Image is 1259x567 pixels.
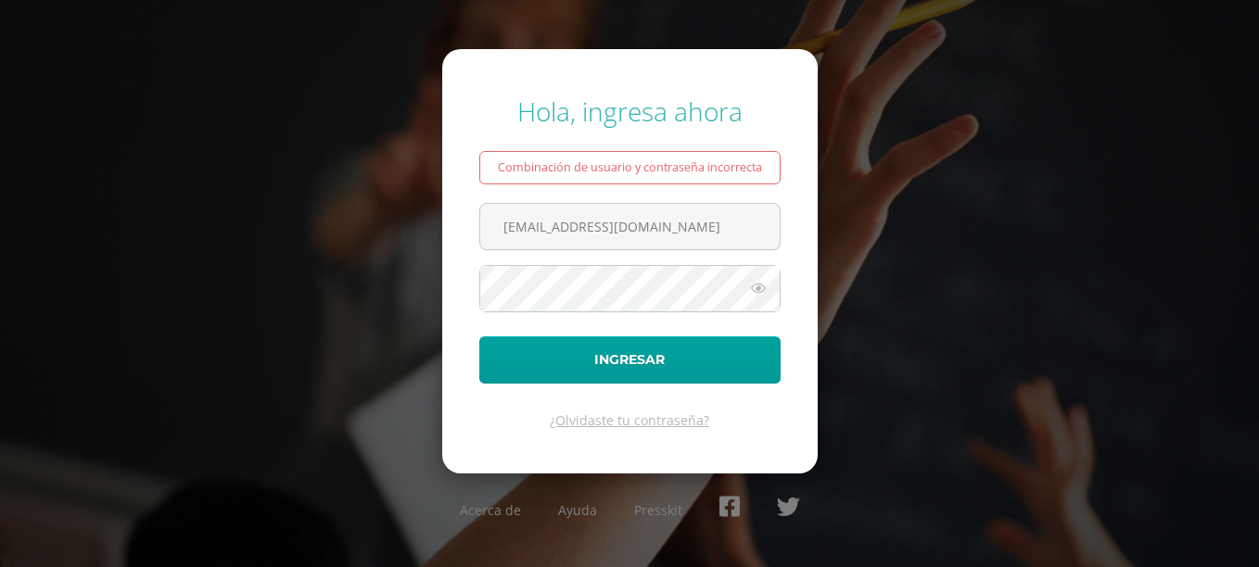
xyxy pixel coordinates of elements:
button: Ingresar [479,336,781,384]
a: Acerca de [460,501,521,519]
div: Hola, ingresa ahora [479,94,781,129]
a: Ayuda [558,501,597,519]
a: ¿Olvidaste tu contraseña? [550,411,709,429]
div: Combinación de usuario y contraseña incorrecta [479,151,781,184]
a: Presskit [634,501,682,519]
input: Correo electrónico o usuario [480,204,780,249]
